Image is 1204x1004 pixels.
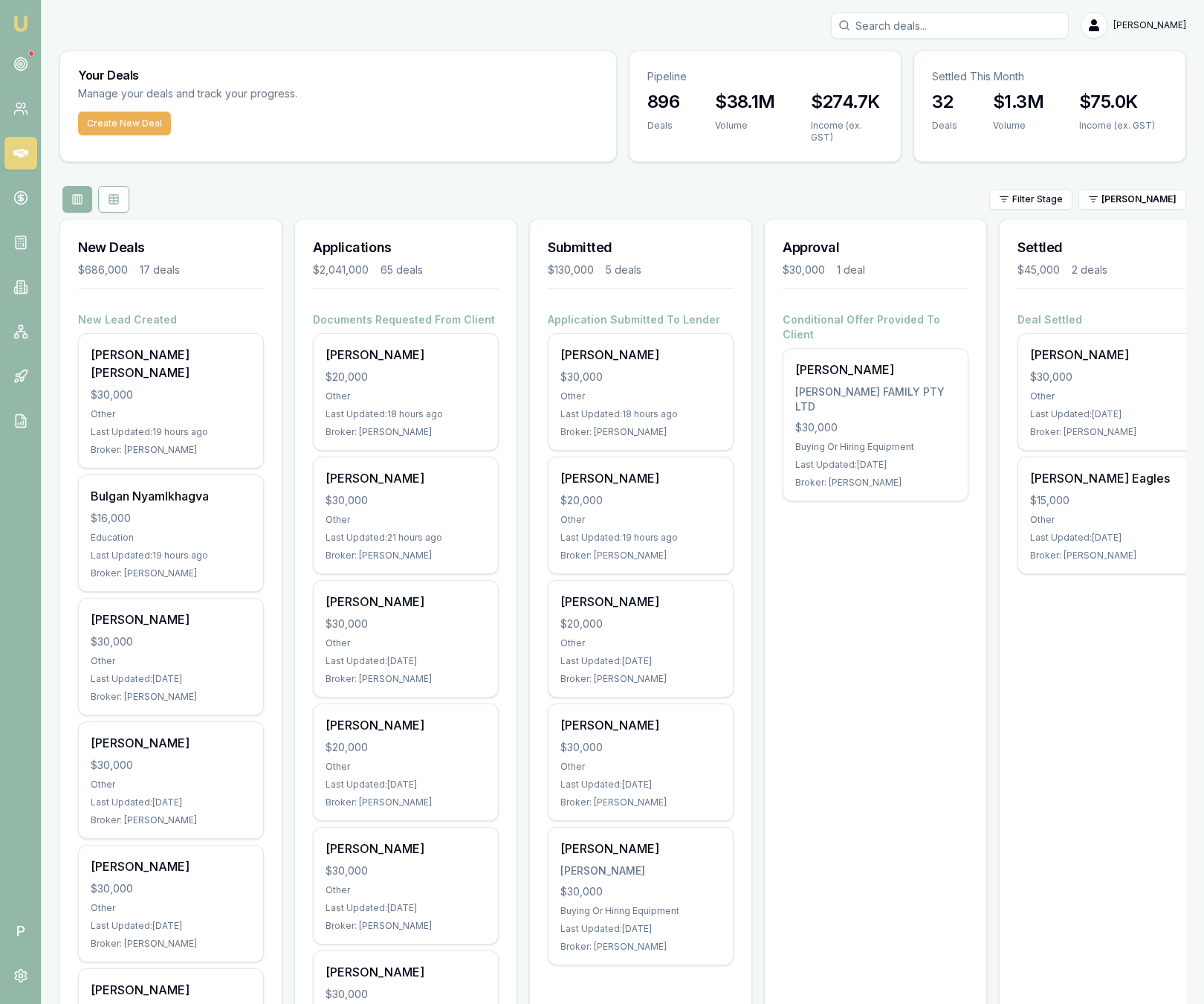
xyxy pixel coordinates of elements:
div: 5 deals [606,263,641,277]
h3: $1.3M [993,90,1043,114]
div: Broker: [PERSON_NAME] [560,426,721,438]
div: Broker: [PERSON_NAME] [91,567,251,579]
div: Last Updated: [DATE] [326,779,486,791]
div: [PERSON_NAME] Eagles [1030,469,1191,487]
div: Last Updated: [DATE] [91,920,251,932]
div: Other [326,761,486,773]
div: $30,000 [560,884,721,899]
div: $20,000 [560,617,721,631]
div: Other [91,655,251,667]
div: $686,000 [78,263,128,277]
div: Last Updated: 21 hours ago [326,532,486,544]
div: [PERSON_NAME] [91,734,251,752]
div: [PERSON_NAME] [91,981,251,999]
div: Broker: [PERSON_NAME] [91,814,251,826]
div: Other [560,514,721,526]
div: Other [326,884,486,896]
h3: Settled [1017,237,1203,258]
div: Last Updated: [DATE] [326,902,486,914]
div: Broker: [PERSON_NAME] [560,797,721,808]
div: Broker: [PERSON_NAME] [326,920,486,932]
div: [PERSON_NAME] [326,593,486,611]
span: P [4,915,37,947]
div: [PERSON_NAME] [326,963,486,981]
div: $20,000 [326,740,486,755]
div: [PERSON_NAME] [1030,346,1191,364]
h4: New Lead Created [78,312,264,327]
h3: 32 [932,90,957,114]
div: Last Updated: [DATE] [91,673,251,685]
div: Last Updated: 18 hours ago [326,408,486,420]
button: Create New Deal [78,112,171,135]
div: $30,000 [560,740,721,755]
div: [PERSON_NAME] [560,593,721,611]
div: Broker: [PERSON_NAME] [1030,426,1191,438]
div: $30,000 [91,758,251,773]
div: Other [91,408,251,420]
div: [PERSON_NAME] [326,840,486,857]
h3: $274.7K [811,90,883,114]
div: $130,000 [548,263,594,277]
h3: 896 [647,90,679,114]
h3: $38.1M [715,90,774,114]
h4: Documents Requested From Client [313,312,499,327]
div: Last Updated: 19 hours ago [91,426,251,438]
div: $30,000 [795,420,956,435]
div: [PERSON_NAME] [560,469,721,487]
div: Deals [932,120,957,132]
div: $20,000 [326,370,486,384]
div: $30,000 [326,493,486,508]
div: $30,000 [91,387,251,402]
div: Volume [715,120,774,132]
span: [PERSON_NAME] [1113,19,1186,31]
span: Filter Stage [1012,193,1063,205]
div: $30,000 [326,987,486,1002]
h4: Conditional Offer Provided To Client [783,312,968,342]
div: Buying Or Hiring Equipment [795,441,956,453]
div: Deals [647,120,679,132]
div: Other [560,761,721,773]
h3: $75.0K [1079,90,1155,114]
div: Broker: [PERSON_NAME] [1030,550,1191,561]
div: $2,041,000 [313,263,369,277]
h4: Deal Settled [1017,312,1203,327]
div: Volume [993,120,1043,132]
div: Last Updated: [DATE] [560,779,721,791]
div: Other [1030,390,1191,402]
div: Broker: [PERSON_NAME] [795,477,956,489]
div: Other [91,779,251,791]
div: $30,000 [91,881,251,896]
div: Broker: [PERSON_NAME] [326,550,486,561]
div: [PERSON_NAME] FAMILY PTY LTD [795,384,956,414]
div: $30,000 [783,263,825,277]
div: Last Updated: 18 hours ago [560,408,721,420]
div: Broker: [PERSON_NAME] [560,550,721,561]
div: Last Updated: [DATE] [560,923,721,935]
div: Broker: [PERSON_NAME] [560,941,721,953]
div: Income (ex. GST) [1079,120,1155,132]
div: Buying Or Hiring Equipment [560,905,721,917]
div: Last Updated: [DATE] [1030,532,1191,544]
div: 1 deal [837,263,865,277]
div: Other [91,902,251,914]
div: $16,000 [91,511,251,526]
span: [PERSON_NAME] [1101,193,1177,205]
div: Last Updated: 19 hours ago [91,550,251,561]
div: $30,000 [91,634,251,649]
div: $30,000 [326,617,486,631]
img: emu-icon-u.png [12,15,30,33]
div: Other [326,514,486,526]
input: Search deals [831,12,1069,39]
div: [PERSON_NAME] [560,863,721,878]
div: $15,000 [1030,493,1191,508]
div: [PERSON_NAME] [91,611,251,628]
div: Other [560,637,721,649]
div: 17 deals [140,263,180,277]
div: Broker: [PERSON_NAME] [326,673,486,685]
div: Bulgan Nyamlkhagva [91,487,251,505]
div: [PERSON_NAME] [326,346,486,364]
h3: Submitted [548,237,734,258]
div: [PERSON_NAME] [560,346,721,364]
div: Broker: [PERSON_NAME] [326,426,486,438]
